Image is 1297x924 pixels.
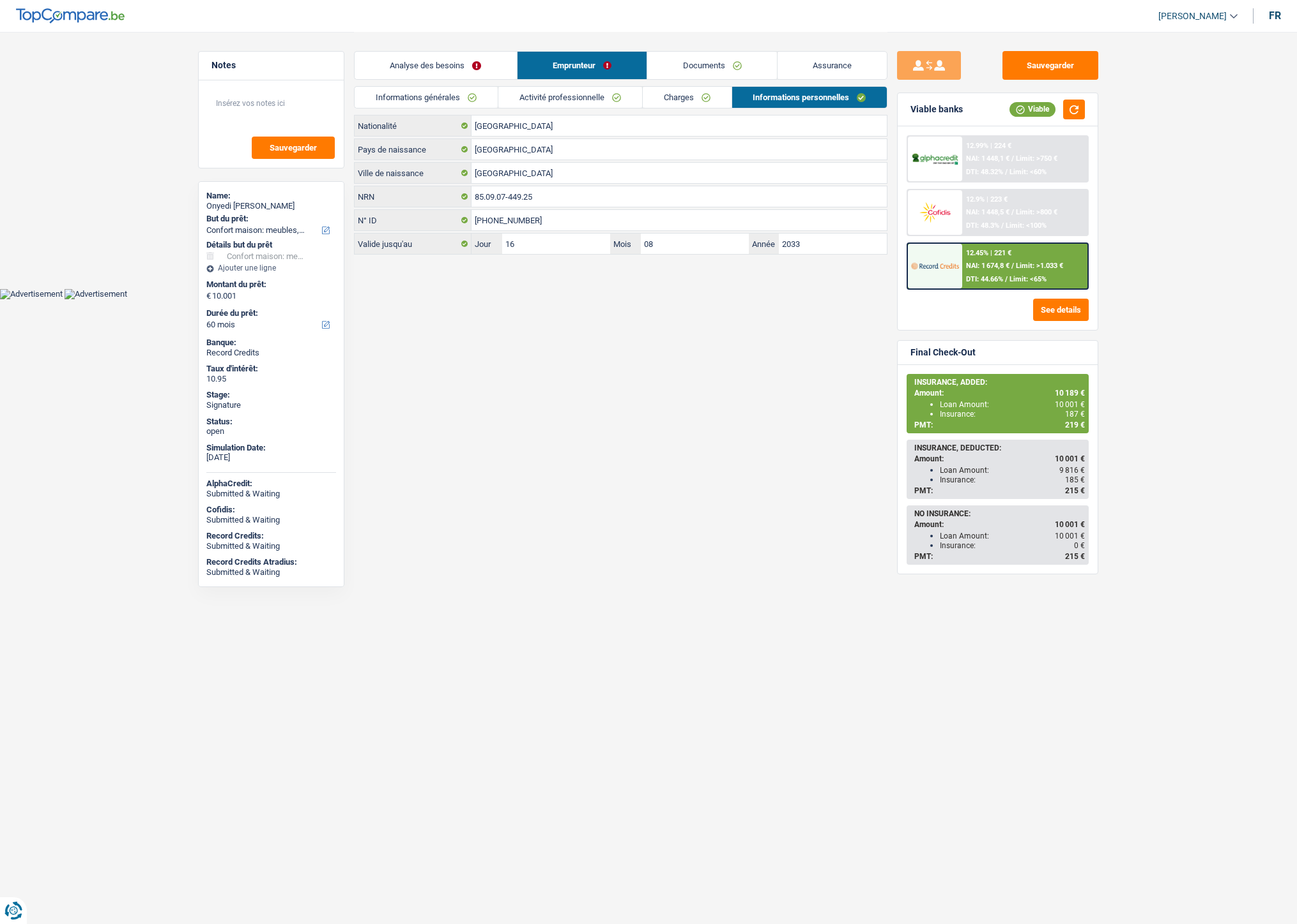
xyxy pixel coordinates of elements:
div: NO INSURANCE: [914,509,1085,518]
div: Record Credits [206,348,336,358]
div: open [206,426,336,436]
span: 185 € [1065,475,1085,484]
label: Nationalité [355,115,472,136]
span: 10 001 € [1055,520,1085,529]
label: Durée du prêt: [206,308,334,318]
input: JJ [502,234,610,254]
span: / [1011,262,1014,270]
label: Ville de naissance [355,163,472,183]
h5: Notes [211,60,331,71]
span: / [1001,221,1004,230]
label: Montant du prêt: [206,279,334,290]
a: Informations générales [355,87,498,108]
div: Record Credits: [206,531,336,541]
div: Submitted & Waiting [206,567,336,577]
button: Sauvegarder [1002,51,1098,80]
span: 10 001 € [1055,400,1085,409]
span: NAI: 1 674,8 € [966,262,1009,270]
a: Assurance [778,52,887,79]
span: / [1011,208,1014,216]
span: NAI: 1 448,5 € [966,208,1009,216]
div: Taux d'intérêt: [206,364,336,374]
input: 590-1234567-89 [472,210,887,230]
div: Loan Amount: [940,466,1085,475]
div: Ajouter une ligne [206,264,336,272]
div: Insurance: [940,541,1085,550]
span: / [1011,154,1014,163]
div: Cofidis: [206,505,336,515]
input: MM [641,234,749,254]
div: [DATE] [206,452,336,463]
span: 10 189 € [1055,389,1085,398]
div: 12.9% | 223 € [966,195,1008,204]
div: INSURANCE, DEDUCTED: [914,443,1085,452]
div: Viable [1009,102,1055,116]
a: [PERSON_NAME] [1148,6,1238,27]
span: NAI: 1 448,1 € [966,154,1009,163]
div: Amount: [914,389,1085,398]
div: 12.99% | 224 € [966,142,1011,150]
span: Limit: >1.033 € [1016,262,1063,270]
label: Jour [472,234,502,254]
img: Cofidis [911,200,958,224]
button: See details [1033,299,1089,321]
div: fr [1269,10,1281,22]
span: 0 € [1074,541,1085,550]
span: DTI: 44.66% [966,275,1003,283]
div: PMT: [914,421,1085,429]
span: 10 001 € [1055,532,1085,540]
input: Belgique [472,139,887,160]
div: AlphaCredit: [206,479,336,489]
span: 187 € [1065,410,1085,419]
label: Pays de naissance [355,139,472,160]
img: Record Credits [911,254,958,278]
span: € [206,291,211,301]
span: Limit: <65% [1009,275,1047,283]
span: Limit: >750 € [1016,154,1057,163]
div: Submitted & Waiting [206,489,336,499]
span: DTI: 48.32% [966,168,1003,176]
div: Amount: [914,520,1085,529]
a: Activité professionnelle [498,87,642,108]
div: PMT: [914,552,1085,561]
a: Charges [643,87,732,108]
div: Loan Amount: [940,400,1085,409]
span: / [1005,275,1008,283]
img: AlphaCredit [911,152,958,167]
div: Submitted & Waiting [206,515,336,525]
div: Final Check-Out [910,347,976,358]
label: N° ID [355,210,472,230]
span: 215 € [1065,552,1085,561]
label: Mois [610,234,641,254]
span: [PERSON_NAME] [1158,11,1227,22]
a: Emprunteur [518,52,647,79]
div: Submitted & Waiting [206,541,336,551]
img: Advertisement [65,289,127,299]
div: Status: [206,417,336,427]
div: PMT: [914,486,1085,495]
div: INSURANCE, ADDED: [914,378,1085,387]
span: 9 816 € [1059,466,1085,475]
div: Stage: [206,390,336,400]
div: Insurance: [940,410,1085,419]
div: Signature [206,400,336,410]
a: Analyse des besoins [355,52,517,79]
span: Limit: <100% [1006,221,1047,230]
div: Insurance: [940,475,1085,484]
label: Année [749,234,779,254]
img: TopCompare Logo [16,8,125,24]
div: Détails but du prêt [206,240,336,250]
span: 219 € [1065,421,1085,429]
div: Loan Amount: [940,532,1085,540]
span: Limit: <60% [1009,168,1047,176]
span: / [1005,168,1008,176]
label: NRN [355,186,472,207]
div: Onyedi [PERSON_NAME] [206,201,336,211]
div: Record Credits Atradius: [206,557,336,567]
div: Simulation Date: [206,443,336,453]
div: Viable banks [910,104,963,115]
label: But du prêt: [206,214,334,224]
span: Limit: >800 € [1016,208,1057,216]
span: 215 € [1065,486,1085,495]
div: 10.95 [206,374,336,384]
